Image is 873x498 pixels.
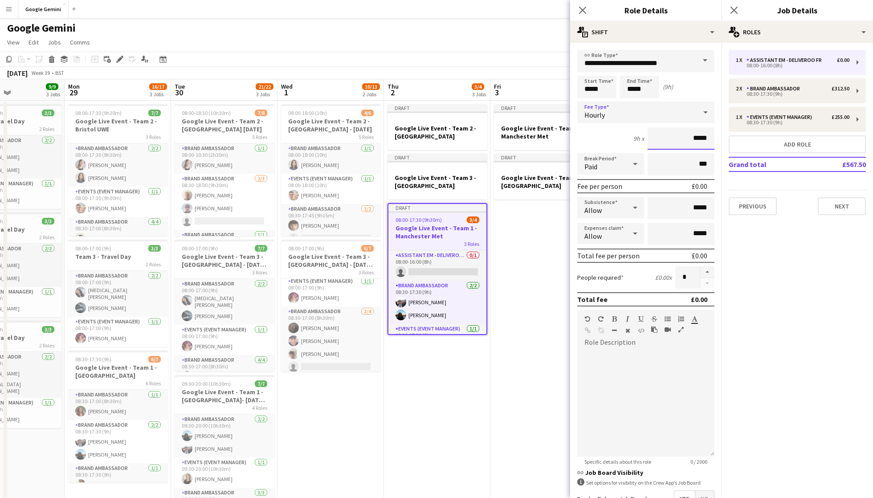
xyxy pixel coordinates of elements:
[388,124,487,140] h3: Google Live Event - Team 2 - [GEOGRAPHIC_DATA]
[175,117,274,133] h3: Google Live Event - Team 2 - [GEOGRAPHIC_DATA] [DATE]
[281,253,381,269] h3: Google Live Event - Team 3 - [GEOGRAPHIC_DATA] - [DATE] 30th
[359,134,374,140] span: 5 Roles
[281,117,381,133] h3: Google Live Event - Team 2 - [GEOGRAPHIC_DATA] - [DATE]
[42,218,54,225] span: 3/3
[494,124,594,140] h3: Google Live Event - Team 1 - Manchester Met
[7,38,20,46] span: View
[678,326,684,333] button: Fullscreen
[68,253,168,261] h3: Team 3 - Travel Day
[388,154,487,161] div: Draft
[68,271,168,317] app-card-role: Brand Ambassador2/208:00-17:00 (9h)[MEDICAL_DATA][PERSON_NAME][PERSON_NAME]
[472,83,484,90] span: 3/4
[175,355,274,424] app-card-role: Brand Ambassador4/408:30-17:00 (8h30m)
[175,279,274,325] app-card-role: Brand Ambassador2/208:00-17:00 (9h)[MEDICAL_DATA][PERSON_NAME][PERSON_NAME]
[68,390,168,420] app-card-role: Brand Ambassador1/108:30-17:00 (8h30m)[PERSON_NAME]
[386,87,399,98] span: 2
[577,478,714,487] div: Set options for visibility on the Crew App’s Job Board
[359,269,374,276] span: 3 Roles
[281,104,381,236] app-job-card: 08:00-18:00 (10h)4/6Google Live Event - Team 2 - [GEOGRAPHIC_DATA] - [DATE]5 RolesBrand Ambassado...
[584,110,605,119] span: Hourly
[175,104,274,236] app-job-card: 08:00-18:30 (10h30m)7/8Google Live Event - Team 2 - [GEOGRAPHIC_DATA] [DATE]5 RolesBrand Ambassad...
[361,110,374,116] span: 4/6
[29,69,52,76] span: Week 39
[611,315,617,322] button: Bold
[75,356,111,363] span: 08:30-17:30 (9h)
[29,38,39,46] span: Edit
[494,104,594,111] div: Draft
[577,251,640,260] div: Total fee per person
[42,326,54,333] span: 3/3
[256,83,273,90] span: 21/22
[39,234,54,241] span: 2 Roles
[736,63,849,68] div: 08:00-16:00 (8h)
[467,216,479,223] span: 3/4
[584,162,597,171] span: Paid
[68,187,168,217] app-card-role: Events (Event Manager)1/108:00-17:30 (9h30m)[PERSON_NAME]
[255,380,267,387] span: 7/7
[584,232,602,241] span: Allow
[691,295,707,304] div: £0.00
[729,157,813,171] td: Grand total
[66,37,94,48] a: Comms
[281,143,381,174] app-card-role: Brand Ambassador1/108:00-18:00 (10h)[PERSON_NAME]
[39,342,54,349] span: 2 Roles
[598,315,604,322] button: Redo
[388,203,487,335] div: Draft08:00-17:30 (9h30m)3/4Google Live Event - Team 1 - Manchester Met3 RolesAssistant EM - Deliv...
[68,143,168,187] app-card-role: Brand Ambassador2/208:00-17:30 (9h30m)[PERSON_NAME][PERSON_NAME]
[388,154,487,200] app-job-card: DraftGoogle Live Event - Team 3 - [GEOGRAPHIC_DATA]
[68,240,168,347] app-job-card: 08:00-17:00 (9h)3/3Team 3 - Travel Day2 RolesBrand Ambassador2/208:00-17:00 (9h)[MEDICAL_DATA][PE...
[148,110,161,116] span: 7/7
[175,457,274,488] app-card-role: Events (Event Manager)1/109:30-20:00 (10h30m)[PERSON_NAME]
[68,351,168,482] app-job-card: 08:30-17:30 (9h)6/7Google Live Event - Team 1 - [GEOGRAPHIC_DATA]6 RolesBrand Ambassador1/108:30-...
[4,37,23,48] a: View
[747,57,825,63] div: Assistant EM - Deliveroo FR
[494,104,594,150] div: DraftGoogle Live Event - Team 1 - Manchester Met
[388,324,486,354] app-card-role: Events (Event Manager)1/108:30-17:30 (9h)
[683,458,714,465] span: 0 / 2000
[70,38,90,46] span: Comms
[68,420,168,463] app-card-role: Brand Ambassador2/208:30-17:30 (9h)[PERSON_NAME][PERSON_NAME]
[175,253,274,269] h3: Google Live Event - Team 3 - [GEOGRAPHIC_DATA] - [DATE] 1st
[747,114,816,120] div: Events (Event Manager)
[736,92,849,96] div: 08:30-17:30 (9h)
[832,114,849,120] div: £255.00
[175,174,274,230] app-card-role: Brand Ambassador2/308:30-18:00 (9h30m)[PERSON_NAME][PERSON_NAME]
[494,154,594,200] app-job-card: DraftGoogle Live Event - Team 2 - [GEOGRAPHIC_DATA]
[363,91,379,98] div: 2 Jobs
[729,135,866,153] button: Add role
[388,174,487,190] h3: Google Live Event - Team 3 - [GEOGRAPHIC_DATA]
[692,251,707,260] div: £0.00
[388,250,486,281] app-card-role: Assistant EM - Deliveroo FR0/108:00-16:00 (8h)
[68,117,168,133] h3: Google Live Event - Team 2 - Bristol UWE
[388,281,486,324] app-card-role: Brand Ambassador2/208:30-17:30 (9h)[PERSON_NAME][PERSON_NAME]
[472,91,486,98] div: 3 Jobs
[46,83,58,90] span: 9/9
[361,245,374,252] span: 6/7
[39,126,54,132] span: 2 Roles
[182,380,231,387] span: 09:30-20:00 (10h30m)
[48,38,61,46] span: Jobs
[175,143,274,174] app-card-role: Brand Ambassador1/108:00-10:30 (2h30m)[PERSON_NAME]
[837,57,849,63] div: £0.00
[67,87,80,98] span: 29
[624,327,631,334] button: Clear Formatting
[651,326,657,333] button: Paste as plain text
[55,69,64,76] div: BST
[665,315,671,322] button: Unordered List
[68,317,168,347] app-card-role: Events (Event Manager)1/108:00-17:00 (9h)[PERSON_NAME]
[175,230,274,260] app-card-role: Brand Ambassador1/1
[182,245,218,252] span: 08:00-17:00 (9h)
[252,404,267,411] span: 4 Roles
[281,82,293,90] span: Wed
[638,315,644,322] button: Underline
[577,469,714,477] h3: Job Board Visibility
[722,4,873,16] h3: Job Details
[68,363,168,380] h3: Google Live Event - Team 1 - [GEOGRAPHIC_DATA]
[150,91,167,98] div: 3 Jobs
[75,245,111,252] span: 08:00-17:00 (9h)
[362,83,380,90] span: 10/13
[252,269,267,276] span: 3 Roles
[655,273,672,282] div: £0.00 x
